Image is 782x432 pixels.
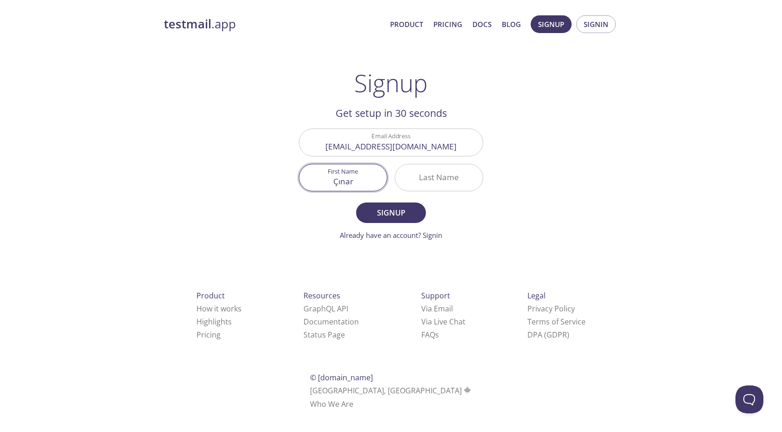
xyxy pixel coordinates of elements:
button: Signin [576,15,616,33]
span: © [DOMAIN_NAME] [310,372,373,383]
span: Resources [303,290,340,301]
a: Pricing [196,330,221,340]
span: Signin [584,18,608,30]
span: Signup [366,206,416,219]
iframe: Help Scout Beacon - Open [735,385,763,413]
a: Via Email [421,304,453,314]
a: Already have an account? Signin [340,230,442,240]
a: Blog [502,18,521,30]
a: Product [390,18,423,30]
span: Legal [527,290,546,301]
span: Signup [538,18,564,30]
a: testmail.app [164,16,383,32]
span: Support [421,290,450,301]
a: Docs [472,18,492,30]
a: Highlights [196,317,232,327]
a: Via Live Chat [421,317,465,327]
a: GraphQL API [303,304,348,314]
a: DPA (GDPR) [527,330,569,340]
a: Pricing [433,18,462,30]
button: Signup [531,15,572,33]
a: Documentation [303,317,359,327]
h2: Get setup in 30 seconds [299,105,483,121]
a: Privacy Policy [527,304,575,314]
button: Signup [356,202,426,223]
a: Status Page [303,330,345,340]
a: How it works [196,304,242,314]
span: Product [196,290,225,301]
a: Who We Are [310,399,353,409]
span: s [435,330,439,340]
a: Terms of Service [527,317,586,327]
h1: Signup [354,69,428,97]
span: [GEOGRAPHIC_DATA], [GEOGRAPHIC_DATA] [310,385,472,396]
strong: testmail [164,16,211,32]
a: FAQ [421,330,439,340]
